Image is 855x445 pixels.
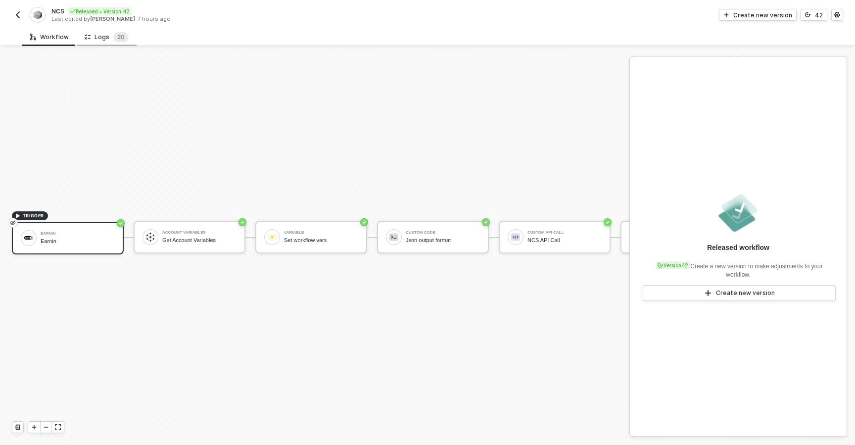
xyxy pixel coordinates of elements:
[117,219,125,227] span: icon-success-page
[238,218,246,226] span: icon-success-page
[656,261,690,269] div: Version 42
[146,233,155,242] img: icon
[389,233,398,242] img: icon
[482,218,490,226] span: icon-success-page
[642,256,835,279] div: Create a new version to make adjustments to your workflow.
[406,231,480,235] div: Custom Code
[406,237,480,244] div: Json output format
[113,32,129,42] sup: 20
[801,9,827,21] button: 42
[55,424,61,430] span: icon-expand
[31,424,37,430] span: icon-play
[704,289,712,297] span: icon-play
[51,7,64,15] span: NCS
[12,9,24,21] button: back
[719,9,797,21] button: Create new version
[117,33,121,41] span: 2
[90,15,135,22] span: [PERSON_NAME]
[41,238,115,245] div: Earnin
[30,33,69,41] div: Workflow
[658,262,664,268] span: icon-versioning
[85,32,129,42] div: Logs
[15,213,21,219] span: icon-play
[360,218,368,226] span: icon-success-page
[805,12,811,18] span: icon-versioning
[10,219,16,227] span: eye-invisible
[834,12,840,18] span: icon-settings
[162,231,237,235] div: Account Variables
[68,7,132,15] div: Released • Version 42
[33,10,42,19] img: integration-icon
[43,424,49,430] span: icon-minus
[723,12,729,18] span: icon-play
[716,191,760,235] img: released.png
[284,237,358,244] div: Set workflow vars
[51,15,427,23] div: Last edited by - 7 hours ago
[14,11,22,19] img: back
[733,11,792,19] div: Create new version
[604,218,612,226] span: icon-success-page
[121,33,125,41] span: 0
[268,233,277,242] img: icon
[527,231,602,235] div: Custom API Call
[643,285,836,301] button: Create new version
[24,236,33,240] img: icon
[707,243,769,252] div: Released workflow
[162,237,237,244] div: Get Account Variables
[284,231,358,235] div: Variable
[716,289,775,297] div: Create new version
[511,233,520,242] img: icon
[815,11,823,19] div: 42
[527,237,602,244] div: NCS API Call
[41,232,115,236] div: Earnin
[23,212,44,220] span: TRIGGER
